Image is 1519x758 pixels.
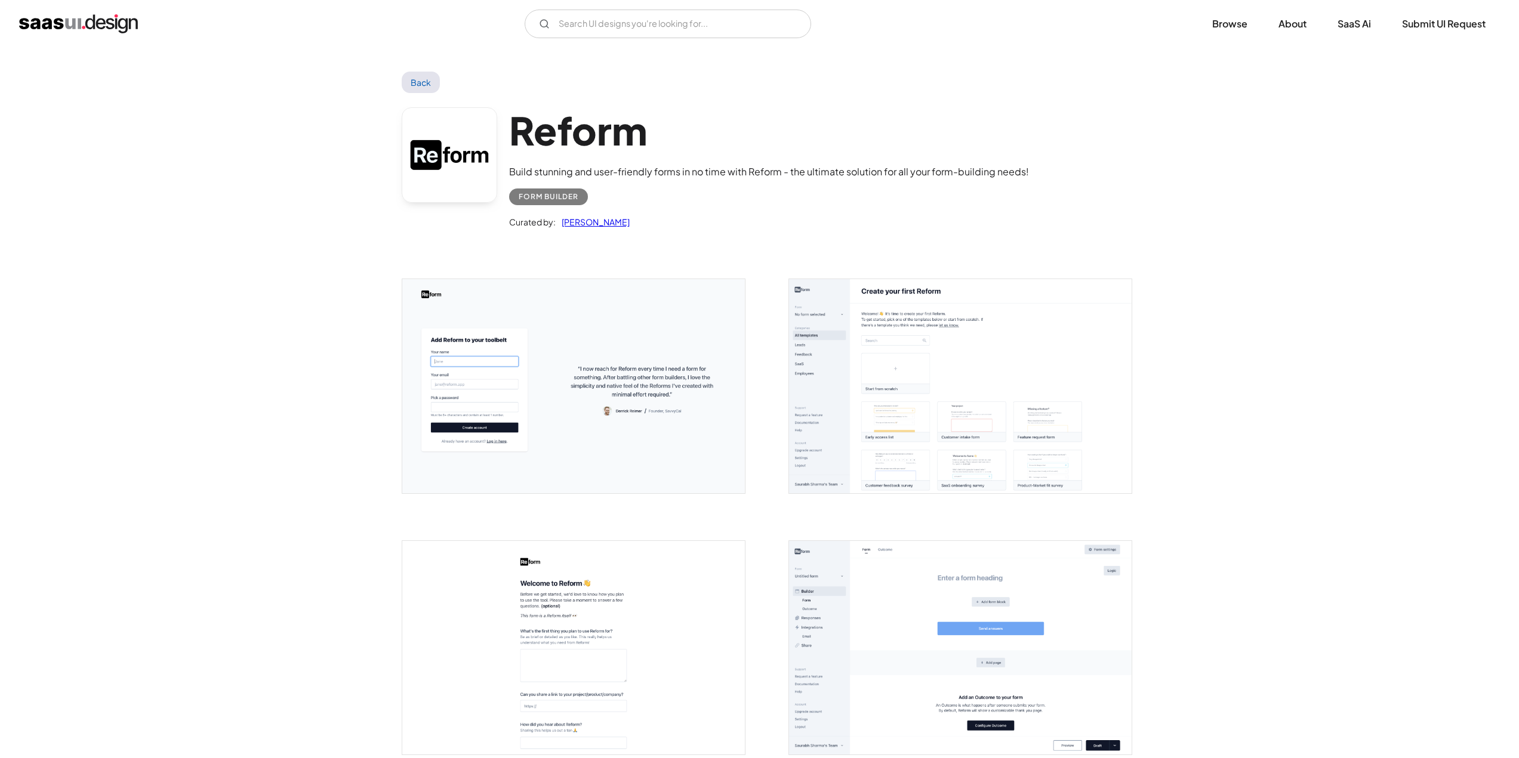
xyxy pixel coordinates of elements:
[789,279,1132,493] img: 6422d7d1bcc9af52f4c9151c_Reform%20Templates.png
[525,10,811,38] input: Search UI designs you're looking for...
[402,279,745,493] img: 6422d7b11bbd015e9dbedb05_Reform%20Create%20Account.png
[519,190,578,204] div: Form Builder
[509,215,556,229] div: Curated by:
[402,72,440,93] a: Back
[509,165,1029,179] div: Build stunning and user-friendly forms in no time with Reform - the ultimate solution for all you...
[402,541,745,755] a: open lightbox
[402,279,745,493] a: open lightbox
[1264,11,1321,37] a: About
[1323,11,1385,37] a: SaaS Ai
[556,215,630,229] a: [PERSON_NAME]
[789,279,1132,493] a: open lightbox
[509,107,1029,153] h1: Reform
[525,10,811,38] form: Email Form
[19,14,138,33] a: home
[789,541,1132,755] img: 6422d7e51bbd013bc7bf2d5c_Reform%20Create%20Form.png
[402,541,745,755] img: 6422d7d17f8554157d9c8563_Reform%20Welcome%20Screen.png
[1198,11,1262,37] a: Browse
[1388,11,1500,37] a: Submit UI Request
[789,541,1132,755] a: open lightbox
